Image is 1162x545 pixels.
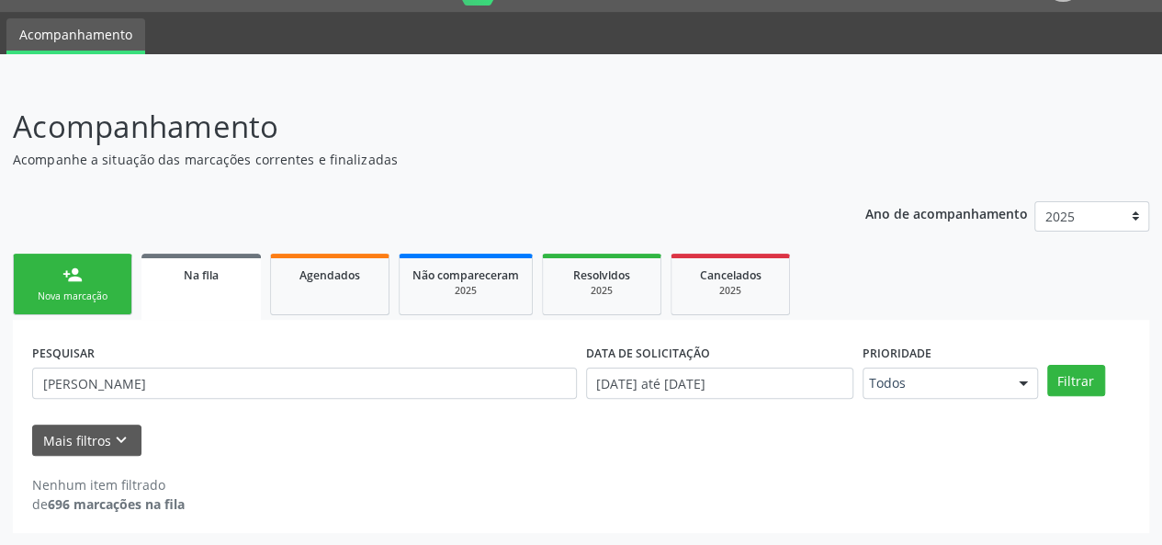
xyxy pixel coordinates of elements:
div: person_add [62,265,83,285]
strong: 696 marcações na fila [48,495,185,513]
label: Prioridade [863,339,931,368]
i: keyboard_arrow_down [111,430,131,450]
span: Na fila [184,267,219,283]
div: 2025 [684,284,776,298]
button: Filtrar [1047,365,1105,396]
p: Acompanhe a situação das marcações correntes e finalizadas [13,150,808,169]
div: de [32,494,185,514]
a: Acompanhamento [6,18,145,54]
div: Nenhum item filtrado [32,475,185,494]
span: Agendados [299,267,360,283]
label: DATA DE SOLICITAÇÃO [586,339,710,368]
input: Nome, CNS [32,368,577,399]
span: Cancelados [700,267,762,283]
div: 2025 [556,284,648,298]
p: Ano de acompanhamento [865,201,1028,224]
button: Mais filtroskeyboard_arrow_down [32,425,141,457]
label: PESQUISAR [32,339,95,368]
span: Resolvidos [573,267,630,283]
input: Selecione um intervalo [586,368,853,399]
p: Acompanhamento [13,104,808,150]
span: Não compareceram [412,267,519,283]
div: 2025 [412,284,519,298]
span: Todos [869,374,1000,392]
div: Nova marcação [27,290,118,303]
